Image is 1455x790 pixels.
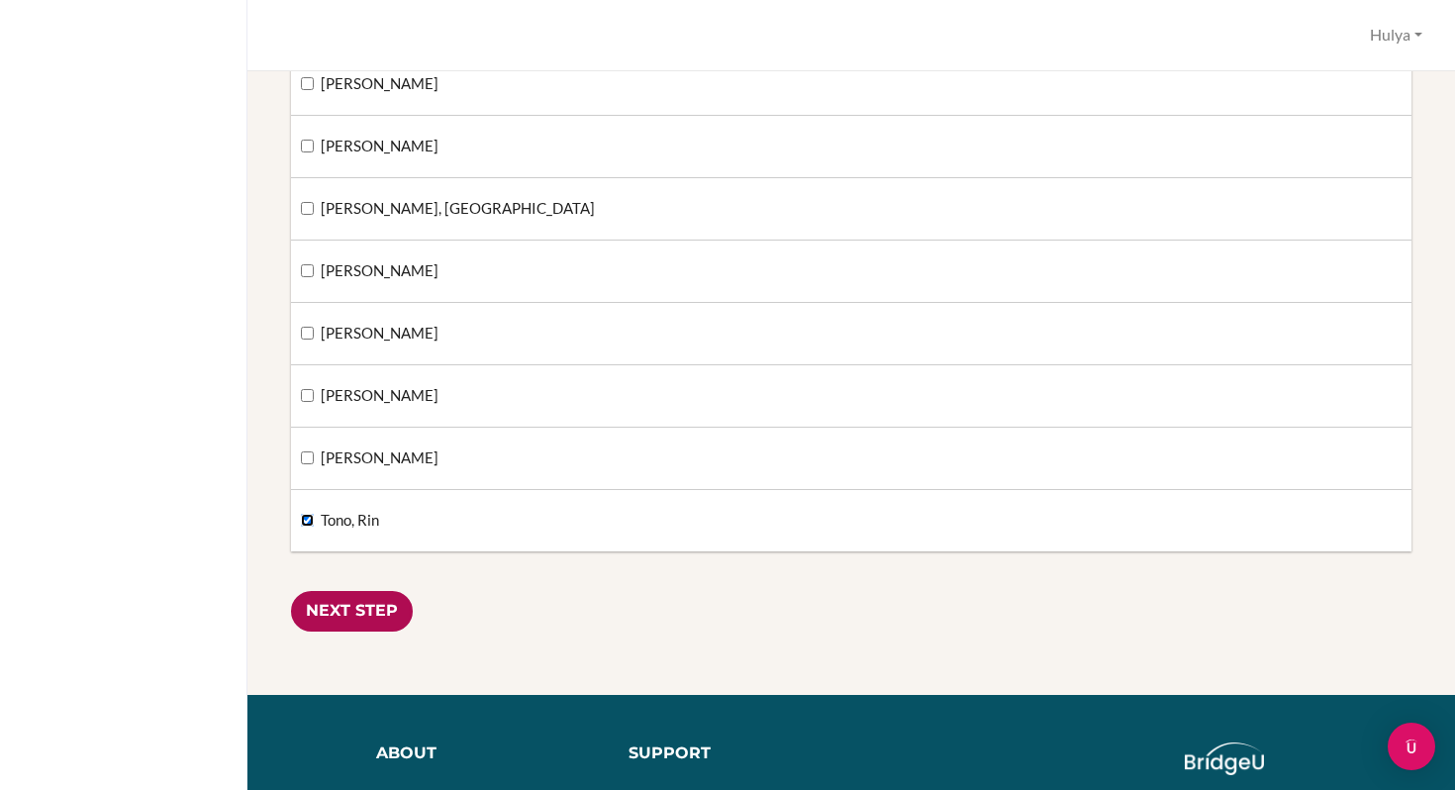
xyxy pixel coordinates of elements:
label: [PERSON_NAME] [301,73,438,95]
input: Next Step [291,591,413,632]
input: [PERSON_NAME] [301,389,314,402]
input: [PERSON_NAME] [301,140,314,152]
input: [PERSON_NAME] [301,451,314,464]
div: Support [629,742,836,765]
label: [PERSON_NAME] [301,385,438,407]
label: [PERSON_NAME] [301,447,438,469]
label: [PERSON_NAME], [GEOGRAPHIC_DATA] [301,198,595,220]
input: [PERSON_NAME] [301,264,314,277]
label: [PERSON_NAME] [301,260,438,282]
div: About [376,742,599,765]
input: Tono, Rin [301,514,314,527]
img: logo_white@2x-f4f0deed5e89b7ecb1c2cc34c3e3d731f90f0f143d5ea2071677605dd97b5244.png [1185,742,1265,775]
input: [PERSON_NAME] [301,77,314,90]
label: [PERSON_NAME] [301,136,438,157]
input: [PERSON_NAME] [301,327,314,340]
label: Tono, Rin [301,510,379,532]
button: Hulya [1361,17,1431,53]
label: [PERSON_NAME] [301,323,438,345]
div: Open Intercom Messenger [1388,723,1435,770]
input: [PERSON_NAME], [GEOGRAPHIC_DATA] [301,202,314,215]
